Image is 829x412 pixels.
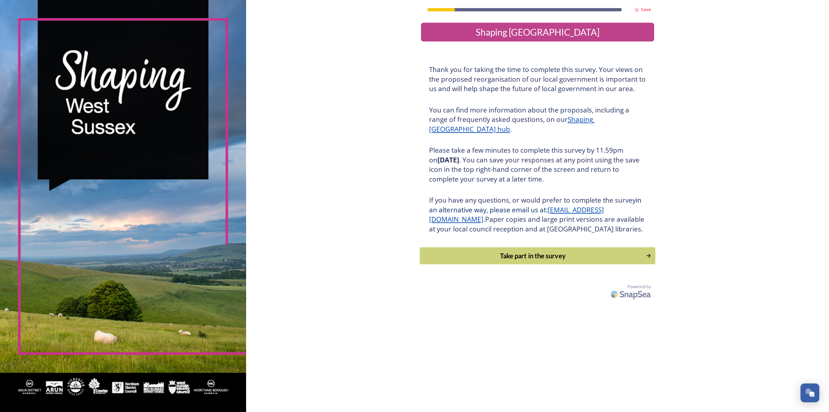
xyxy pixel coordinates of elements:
img: SnapSea Logo [609,287,654,302]
h3: Please take a few minutes to complete this survey by 11.59pm on . You can save your responses at ... [429,146,646,184]
h3: If you have any questions, or would prefer to complete the survey Paper copies and large print ve... [429,195,646,234]
h3: Thank you for taking the time to complete this survey. Your views on the proposed reorganisation ... [429,65,646,94]
button: Continue [420,247,655,265]
div: Shaping [GEOGRAPHIC_DATA] [424,25,652,39]
strong: Save [641,6,651,12]
h3: You can find more information about the proposals, including a range of frequently asked question... [429,105,646,134]
span: . [483,215,485,224]
a: [EMAIL_ADDRESS][DOMAIN_NAME] [429,205,604,224]
a: Shaping [GEOGRAPHIC_DATA] hub [429,115,595,134]
button: Open Chat [801,383,819,402]
div: Take part in the survey [423,251,642,261]
span: Powered by [628,284,651,290]
span: in an alternative way, please email us at: [429,195,643,214]
strong: [DATE] [437,155,459,164]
